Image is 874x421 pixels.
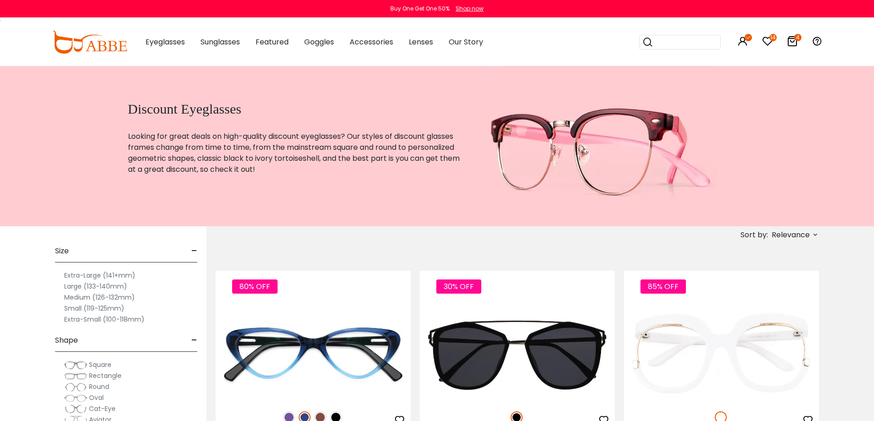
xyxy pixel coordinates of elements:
[436,279,481,294] span: 30% OFF
[52,31,127,54] img: abbeglasses.com
[787,38,798,48] a: 4
[64,292,135,303] label: Medium (126-132mm)
[64,405,87,414] img: Cat-Eye.png
[64,361,87,370] img: Square.png
[420,304,615,401] img: Black Lydia - Combination,Metal,TR ,Universal Bridge Fit
[772,227,810,243] span: Relevance
[409,37,433,47] span: Lenses
[64,383,87,392] img: Round.png
[64,303,124,314] label: Small (119-125mm)
[624,304,819,401] img: White Logoate - Plastic ,Universal Bridge Fit
[794,34,802,41] i: 4
[64,281,127,292] label: Large (133-140mm)
[89,382,109,391] span: Round
[456,5,484,13] div: Shop now
[449,37,483,47] span: Our Story
[451,5,484,12] a: Shop now
[89,371,122,380] span: Rectangle
[64,394,87,403] img: Oval.png
[64,372,87,381] img: Rectangle.png
[350,37,393,47] span: Accessories
[89,360,111,369] span: Square
[89,404,116,413] span: Cat-Eye
[216,304,411,401] img: Blue Hannah - Acetate ,Universal Bridge Fit
[64,270,135,281] label: Extra-Large (141+mm)
[55,329,78,351] span: Shape
[769,34,777,41] i: 14
[390,5,450,13] div: Buy One Get One 50%
[128,101,462,117] h1: Discount Eyeglasses
[128,131,462,175] p: Looking for great deals on high-quality discount eyeglasses? Our styles of discount glasses frame...
[145,37,185,47] span: Eyeglasses
[640,279,686,294] span: 85% OFF
[191,329,197,351] span: -
[232,279,278,294] span: 80% OFF
[89,393,104,402] span: Oval
[55,240,69,262] span: Size
[191,240,197,262] span: -
[64,314,145,325] label: Extra-Small (100-118mm)
[304,37,334,47] span: Goggles
[200,37,240,47] span: Sunglasses
[484,66,718,226] img: discount eyeglasses
[740,230,768,240] span: Sort by:
[256,37,289,47] span: Featured
[762,38,773,48] a: 14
